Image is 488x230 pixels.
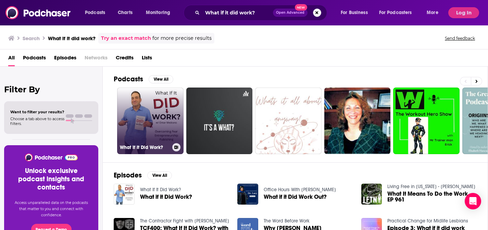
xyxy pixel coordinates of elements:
[147,171,172,180] button: View All
[387,218,468,224] a: Practical Change for Midlife Lesbians
[149,75,173,83] button: View All
[422,7,447,18] button: open menu
[264,187,336,193] a: Office Hours With Dr. Lacy
[202,7,273,18] input: Search podcasts, credits, & more...
[140,187,181,193] a: What If It Did Work?
[23,35,40,42] h3: Search
[448,7,479,18] button: Log In
[465,193,481,209] div: Open Intercom Messenger
[152,34,212,42] span: for more precise results
[114,171,172,180] a: EpisodesView All
[10,110,64,114] span: Want to filter your results?
[114,184,135,205] img: What if it Did Work?
[237,184,258,205] img: What if it Did Work Out?
[114,75,143,83] h2: Podcasts
[80,7,114,18] button: open menu
[141,7,179,18] button: open menu
[120,145,170,150] h3: What If It Did Work?
[116,52,134,66] a: Credits
[12,200,90,218] p: Access unparalleled data on the podcasts that matter to you and connect with confidence.
[140,194,192,200] a: What if it Did Work?
[117,88,184,154] a: What If It Did Work?
[264,194,327,200] a: What if it Did Work Out?
[24,153,78,161] img: Podchaser - Follow, Share and Rate Podcasts
[101,34,151,42] a: Try an exact match
[48,35,96,42] h3: What if it did work?
[4,84,98,94] h2: Filter By
[54,52,76,66] a: Episodes
[8,52,15,66] a: All
[443,35,477,41] button: Send feedback
[341,8,368,18] span: For Business
[273,9,308,17] button: Open AdvancedNew
[276,11,304,14] span: Open Advanced
[85,52,108,66] span: Networks
[5,6,71,19] img: Podchaser - Follow, Share and Rate Podcasts
[113,7,137,18] a: Charts
[146,8,170,18] span: Monitoring
[375,7,422,18] button: open menu
[118,8,133,18] span: Charts
[114,75,173,83] a: PodcastsView All
[142,52,152,66] a: Lists
[387,191,477,203] a: What It Means To Do the Work - EP 961
[361,184,382,205] img: What It Means To Do the Work - EP 961
[23,52,46,66] a: Podcasts
[379,8,412,18] span: For Podcasters
[295,4,307,11] span: New
[190,5,334,21] div: Search podcasts, credits, & more...
[140,218,229,224] a: The Contractor Fight with Tom Reber
[12,167,90,192] h3: Unlock exclusive podcast insights and contacts
[10,116,64,126] span: Choose a tab above to access filters.
[264,218,310,224] a: The Word Before Work
[387,184,475,189] a: Living Free in Tennessee - Nicole Sauce
[114,171,142,180] h2: Episodes
[427,8,438,18] span: More
[336,7,376,18] button: open menu
[85,8,105,18] span: Podcasts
